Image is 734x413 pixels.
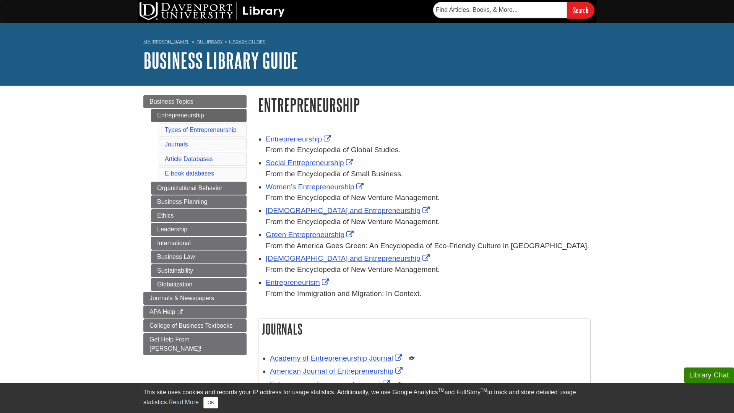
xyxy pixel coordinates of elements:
[151,182,247,195] a: Organizational Behavior
[433,2,594,18] form: Searches DU Library's articles, books, and more
[151,195,247,208] a: Business Planning
[266,241,591,252] div: From the America Goes Green: An Encyclopedia of Eco-Friendly Culture in [GEOGRAPHIC_DATA].
[567,2,594,18] input: Search
[433,2,567,18] input: Find Articles, Books, & More...
[481,388,487,393] sup: TM
[396,381,403,387] img: Scholarly or Peer Reviewed
[143,292,247,305] a: Journals & Newspapers
[143,333,247,355] a: Get Help From [PERSON_NAME]!
[266,231,356,239] a: Link opens in new window
[266,159,355,167] a: Link opens in new window
[143,39,188,45] a: My [PERSON_NAME]
[177,310,183,315] i: This link opens in a new window
[143,95,247,108] a: Business Topics
[169,399,199,405] a: Read More
[140,2,285,20] img: DU Library
[149,336,201,352] span: Get Help From [PERSON_NAME]!
[229,39,265,44] a: Library Guides
[143,49,298,72] a: Business Library Guide
[684,367,734,383] button: Library Chat
[151,223,247,236] a: Leadership
[151,250,247,263] a: Business Law
[143,388,591,408] div: This site uses cookies and records your IP address for usage statistics. Additionally, we use Goo...
[151,237,247,250] a: International
[258,95,591,115] h1: Entrepreneurship
[266,135,333,143] a: Link opens in new window
[151,264,247,277] a: Sustainability
[143,95,247,355] div: Guide Page Menu
[143,319,247,332] a: College of Business Textbooks
[266,278,331,286] a: Link opens in new window
[270,354,404,362] a: Link opens in new window
[409,355,415,361] img: Scholarly or Peer Reviewed
[149,295,214,301] span: Journals & Newspapers
[143,37,591,49] nav: breadcrumb
[266,145,591,156] div: From the Encyclopedia of Global Studies.
[165,141,188,148] a: Journals
[149,322,233,329] span: College of Business Textbooks
[266,264,591,275] div: From the Encyclopedia of New Venture Management.
[270,380,392,388] a: Link opens in new window
[203,397,218,408] button: Close
[266,206,432,215] a: Link opens in new window
[258,319,590,339] h2: Journals
[270,367,404,375] a: Link opens in new window
[149,309,175,315] span: APA Help
[165,170,214,177] a: E-book databases
[266,169,591,180] div: From the Encyclopedia of Small Business.
[165,156,213,162] a: Article Databases
[266,192,591,203] div: From the Encyclopedia of New Venture Management.
[143,306,247,319] a: APA Help
[266,288,591,299] div: From the Immigration and Migration: In Context.
[438,388,444,393] sup: TM
[151,209,247,222] a: Ethics
[266,254,432,262] a: Link opens in new window
[165,127,237,133] a: Types of Entrepreneurship
[149,98,193,105] span: Business Topics
[196,39,223,44] a: DU Library
[266,216,591,228] div: From the Encyclopedia of New Venture Management.
[151,278,247,291] a: Globalization
[266,183,365,191] a: Link opens in new window
[151,109,247,122] a: Entrepreneurship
